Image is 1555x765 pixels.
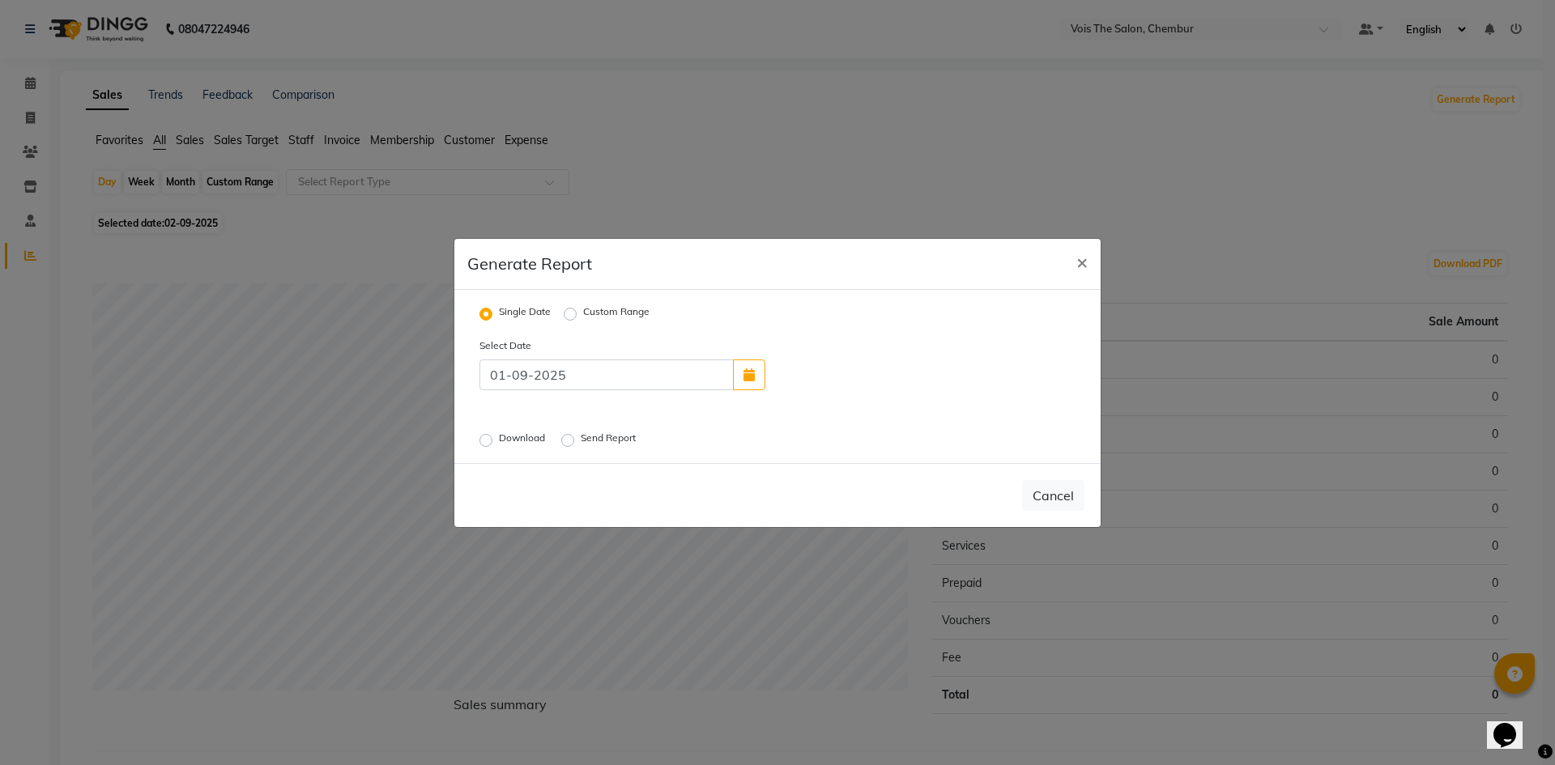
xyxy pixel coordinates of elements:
label: Send Report [581,431,639,450]
label: Custom Range [583,304,650,324]
iframe: chat widget [1487,700,1539,749]
span: × [1076,249,1088,274]
label: Single Date [499,304,551,324]
button: Cancel [1022,480,1084,511]
button: Close [1063,239,1101,284]
label: Select Date [467,338,623,353]
h5: Generate Report [467,252,592,276]
input: 2025-09-02 [479,359,734,390]
label: Download [499,431,548,450]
